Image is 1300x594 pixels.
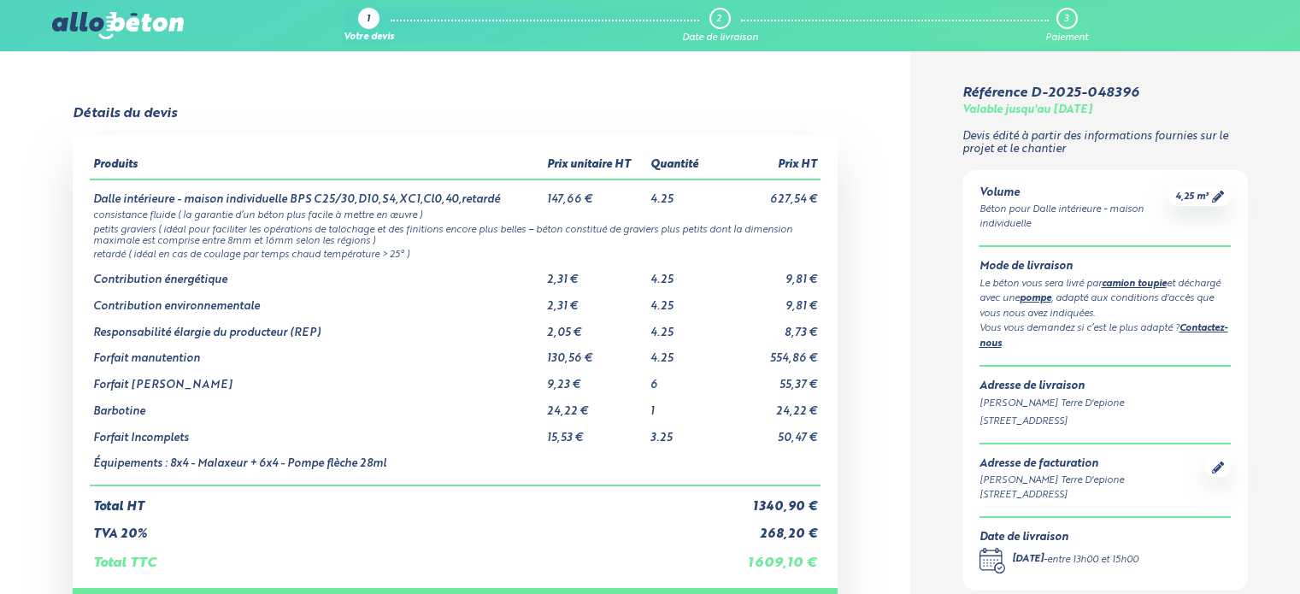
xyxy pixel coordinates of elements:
div: [STREET_ADDRESS] [979,488,1124,503]
div: entre 13h00 et 15h00 [1047,553,1138,568]
a: camion toupie [1102,279,1167,289]
td: consistance fluide ( la garantie d’un béton plus facile à mettre en œuvre ) [90,207,820,221]
div: 3 [1064,14,1068,25]
td: 1 609,10 € [720,542,821,571]
td: Responsabilité élargie du producteur (REP) [90,314,544,340]
a: Contactez-nous [979,324,1228,349]
div: [DATE] [1012,553,1044,568]
div: [STREET_ADDRESS] [979,415,1232,429]
div: [PERSON_NAME] Terre D'epione [979,473,1124,488]
td: 15,53 € [544,419,647,445]
td: TVA 20% [90,514,720,542]
img: allobéton [52,12,184,39]
td: 2,31 € [544,287,647,314]
div: - [1012,553,1138,568]
div: Paiement [1045,32,1088,44]
th: Quantité [647,152,720,179]
td: 24,22 € [720,392,821,419]
td: Dalle intérieure - maison individuelle BPS C25/30,D10,S4,XC1,Cl0,40,retardé [90,179,544,207]
td: Équipements : 8x4 - Malaxeur + 6x4 - Pompe flèche 28ml [90,444,544,485]
td: 1 [647,392,720,419]
div: Béton pour Dalle intérieure - maison individuelle [979,203,1169,232]
div: Adresse de facturation [979,458,1124,471]
td: 4.25 [647,287,720,314]
td: 9,81 € [720,261,821,287]
div: Vous vous demandez si c’est le plus adapté ? . [979,321,1232,352]
td: Forfait Incomplets [90,419,544,445]
div: Mode de livraison [979,261,1232,273]
td: 9,81 € [720,287,821,314]
td: 4.25 [647,261,720,287]
div: 2 [716,14,721,25]
td: petits graviers ( idéal pour faciliter les opérations de talochage et des finitions encore plus b... [90,221,820,247]
td: 554,86 € [720,339,821,366]
p: Devis édité à partir des informations fournies sur le projet et le chantier [962,131,1249,156]
td: 147,66 € [544,179,647,207]
div: Référence D-2025-048396 [962,85,1138,101]
td: 2,05 € [544,314,647,340]
td: Contribution environnementale [90,287,544,314]
div: Adresse de livraison [979,380,1232,393]
iframe: Help widget launcher [1148,527,1281,575]
td: Total TTC [90,542,720,571]
div: Votre devis [344,32,394,44]
td: 24,22 € [544,392,647,419]
div: Volume [979,187,1169,200]
div: Date de livraison [682,32,758,44]
div: [PERSON_NAME] Terre D'epione [979,397,1232,411]
a: pompe [1020,294,1051,303]
a: 1 Votre devis [344,8,394,44]
div: Le béton vous sera livré par et déchargé avec une , adapté aux conditions d'accès que vous nous a... [979,277,1232,321]
td: 4.25 [647,339,720,366]
td: Forfait [PERSON_NAME] [90,366,544,392]
td: 6 [647,366,720,392]
div: Détails du devis [73,106,177,121]
td: Barbotine [90,392,544,419]
td: 50,47 € [720,419,821,445]
td: 9,23 € [544,366,647,392]
td: Total HT [90,485,720,515]
th: Produits [90,152,544,179]
td: retardé ( idéal en cas de coulage par temps chaud température > 25° ) [90,246,820,261]
a: 3 Paiement [1045,8,1088,44]
div: Valable jusqu'au [DATE] [962,104,1092,117]
td: 4.25 [647,314,720,340]
td: 3.25 [647,419,720,445]
th: Prix HT [720,152,821,179]
div: 1 [367,15,370,26]
td: 8,73 € [720,314,821,340]
td: 130,56 € [544,339,647,366]
td: 627,54 € [720,179,821,207]
a: 2 Date de livraison [682,8,758,44]
td: 55,37 € [720,366,821,392]
td: 1 340,90 € [720,485,821,515]
th: Prix unitaire HT [544,152,647,179]
td: Forfait manutention [90,339,544,366]
td: 268,20 € [720,514,821,542]
td: 2,31 € [544,261,647,287]
td: 4.25 [647,179,720,207]
div: Date de livraison [979,532,1138,544]
td: Contribution énergétique [90,261,544,287]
